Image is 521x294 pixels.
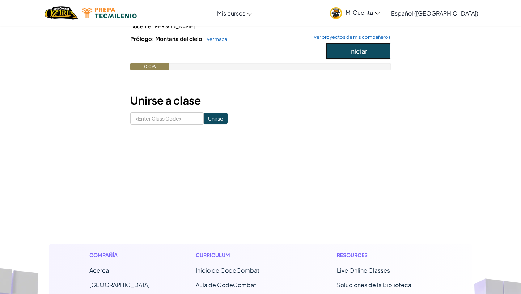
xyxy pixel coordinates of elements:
span: : [151,23,153,29]
span: Español ([GEOGRAPHIC_DATA]) [391,9,478,17]
span: [PERSON_NAME] [153,23,195,29]
a: Soluciones de la Biblioteca [337,281,411,289]
a: Acerca [89,266,109,274]
a: Mis cursos [213,3,255,23]
a: ver proyectos de mis compañeros [310,35,391,39]
a: Español ([GEOGRAPHIC_DATA]) [387,3,482,23]
span: Mis cursos [217,9,245,17]
a: Ozaria by CodeCombat logo [45,5,78,20]
div: 0.0% [130,63,169,70]
a: Mi Cuenta [326,1,383,24]
a: ver mapa [203,36,227,42]
img: avatar [330,7,342,19]
input: <Enter Class Code> [130,112,204,125]
span: Inicio de CodeCombat [196,266,259,274]
span: Iniciar [349,47,367,55]
span: Docente [130,23,151,29]
h3: Unirse a clase [130,92,391,109]
a: Aula de CodeCombat [196,281,256,289]
img: Tecmilenio logo [82,8,137,18]
h1: Compañía [89,251,150,259]
a: [GEOGRAPHIC_DATA] [89,281,150,289]
input: Unirse [204,113,228,124]
h1: Curriculum [196,251,291,259]
span: Prólogo: Montaña del cielo [130,35,203,42]
button: Iniciar [326,43,391,59]
img: Home [45,5,78,20]
a: Live Online Classes [337,266,390,274]
span: Mi Cuenta [346,9,380,16]
h1: Resources [337,251,432,259]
